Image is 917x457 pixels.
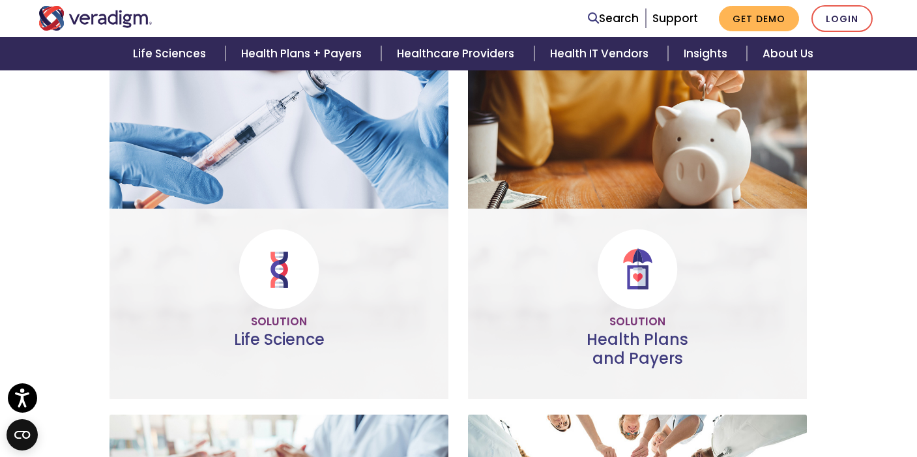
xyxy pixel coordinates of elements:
[719,6,799,31] a: Get Demo
[747,37,829,70] a: About Us
[120,313,438,331] p: Solution
[7,419,38,450] button: Open CMP widget
[381,37,534,70] a: Healthcare Providers
[38,6,153,31] img: Veradigm logo
[811,5,873,32] a: Login
[478,313,796,331] p: Solution
[534,37,668,70] a: Health IT Vendors
[120,331,438,368] h3: Life Science
[478,331,796,368] h3: Health Plans and Payers
[652,10,698,26] a: Support
[226,37,381,70] a: Health Plans + Payers
[117,37,226,70] a: Life Sciences
[588,10,639,27] a: Search
[668,37,747,70] a: Insights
